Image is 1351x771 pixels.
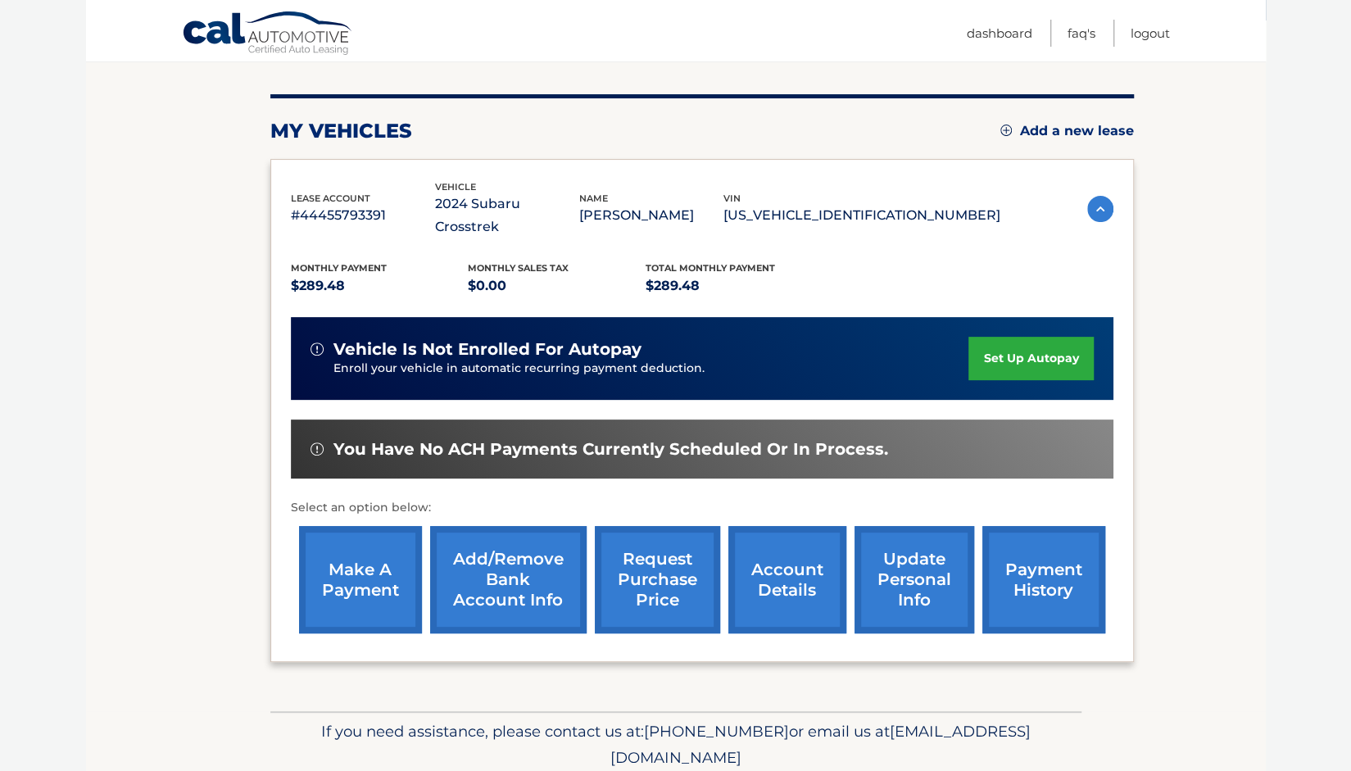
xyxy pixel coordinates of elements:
a: Dashboard [967,20,1032,47]
span: Total Monthly Payment [646,262,775,274]
p: $289.48 [646,274,823,297]
p: If you need assistance, please contact us at: or email us at [281,719,1071,771]
img: alert-white.svg [311,342,324,356]
a: request purchase price [595,526,720,633]
a: Add/Remove bank account info [430,526,587,633]
span: vehicle is not enrolled for autopay [333,339,641,360]
p: Enroll your vehicle in automatic recurring payment deduction. [333,360,969,378]
span: You have no ACH payments currently scheduled or in process. [333,439,888,460]
span: lease account [291,193,370,204]
span: vin [723,193,741,204]
span: vehicle [435,181,476,193]
h2: my vehicles [270,119,412,143]
span: [PHONE_NUMBER] [644,722,789,741]
a: Add a new lease [1000,123,1134,139]
span: [EMAIL_ADDRESS][DOMAIN_NAME] [610,722,1031,767]
p: [PERSON_NAME] [579,204,723,227]
img: alert-white.svg [311,442,324,456]
p: #44455793391 [291,204,435,227]
a: Cal Automotive [182,11,354,58]
a: update personal info [855,526,974,633]
span: Monthly Payment [291,262,387,274]
img: add.svg [1000,125,1012,136]
a: Logout [1131,20,1170,47]
a: account details [728,526,846,633]
a: payment history [982,526,1105,633]
a: set up autopay [968,337,1093,380]
p: 2024 Subaru Crosstrek [435,193,579,238]
span: Monthly sales Tax [468,262,569,274]
span: name [579,193,608,204]
a: FAQ's [1068,20,1095,47]
p: Select an option below: [291,498,1113,518]
a: make a payment [299,526,422,633]
p: $289.48 [291,274,469,297]
p: $0.00 [468,274,646,297]
img: accordion-active.svg [1087,196,1113,222]
p: [US_VEHICLE_IDENTIFICATION_NUMBER] [723,204,1000,227]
